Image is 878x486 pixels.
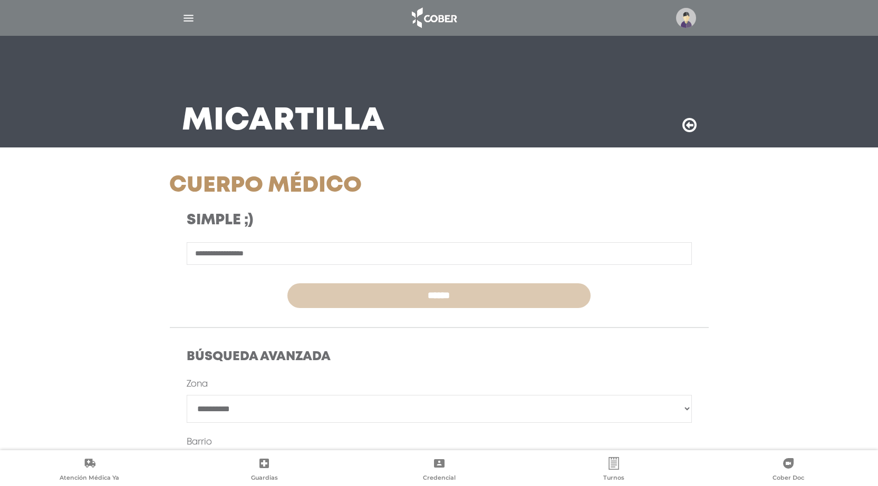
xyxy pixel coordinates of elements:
[177,457,351,484] a: Guardias
[169,173,524,199] h1: Cuerpo Médico
[60,474,119,483] span: Atención Médica Ya
[603,474,624,483] span: Turnos
[187,212,507,230] h3: Simple ;)
[187,436,212,449] label: Barrio
[701,457,876,484] a: Cober Doc
[187,350,692,365] h4: Búsqueda Avanzada
[406,5,461,31] img: logo_cober_home-white.png
[773,474,804,483] span: Cober Doc
[182,12,195,25] img: Cober_menu-lines-white.svg
[676,8,696,28] img: profile-placeholder.svg
[187,378,208,391] label: Zona
[526,457,701,484] a: Turnos
[182,107,385,135] h3: Mi Cartilla
[251,474,278,483] span: Guardias
[423,474,456,483] span: Credencial
[352,457,526,484] a: Credencial
[2,457,177,484] a: Atención Médica Ya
